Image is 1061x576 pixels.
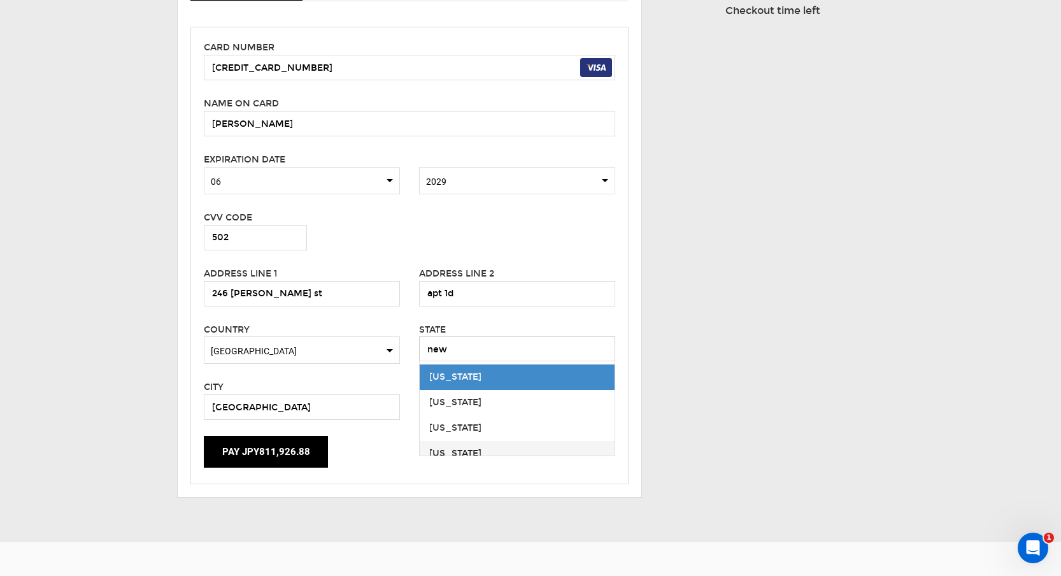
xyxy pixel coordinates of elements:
span: [GEOGRAPHIC_DATA] [211,345,393,357]
p: Checkout time left [725,4,820,18]
span: Select box activate [204,167,400,194]
img: visa-dark.svg [580,58,612,77]
span: 2029 [426,175,608,188]
label: Country [204,324,250,336]
div: [US_STATE] [429,371,605,384]
div: [US_STATE] [429,447,605,460]
span: Select box activate [419,167,615,194]
div: [US_STATE] [429,396,605,409]
label: City [204,381,224,394]
div: Send us a message [26,161,213,174]
span: 06 [211,175,393,188]
label: State [419,324,446,336]
button: Messages [127,398,255,449]
label: Expiration Date [204,154,285,166]
label: Address Line 1 [204,268,277,280]
label: Card number [204,41,274,54]
button: Pay JPY811,926.88 [204,436,328,468]
div: Send us a messageWe typically reply in a few minutes [13,150,242,198]
iframe: Intercom live chat [1018,533,1048,563]
p: Hey there ! [25,90,229,112]
img: logo [25,24,61,45]
span: 1 [1044,533,1054,543]
img: Profile image for Thomas [149,20,174,46]
label: Address Line 2 [419,268,494,280]
span: Messages [169,429,213,438]
div: [US_STATE] [429,422,605,435]
input: Select box [419,336,615,362]
div: Close [219,20,242,43]
img: Profile image for Bo [173,20,199,46]
label: CVV Code [204,212,252,224]
label: Name on card [204,97,279,110]
span: Select box activate [204,336,400,364]
p: How can we help? [25,112,229,134]
span: Home [49,429,78,438]
div: We typically reply in a few minutes [26,174,213,187]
